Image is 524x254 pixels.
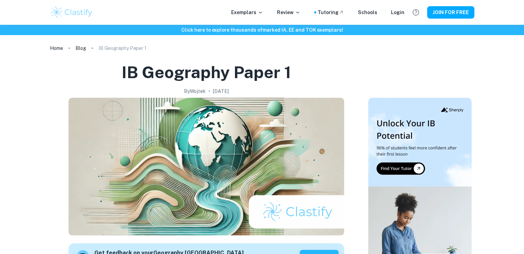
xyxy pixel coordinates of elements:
[213,87,229,95] h2: [DATE]
[184,87,206,95] h2: By Wojtek
[122,61,291,83] h1: IB Geography Paper 1
[358,9,377,16] a: Schools
[427,6,474,19] button: JOIN FOR FREE
[318,9,344,16] a: Tutoring
[277,9,300,16] p: Review
[410,7,422,18] button: Help and Feedback
[208,87,210,95] p: •
[391,9,404,16] a: Login
[75,43,86,53] a: Blog
[231,9,263,16] p: Exemplars
[1,26,523,34] h6: Click here to explore thousands of marked IA, EE and TOK exemplars !
[50,6,94,19] img: Clastify logo
[50,43,63,53] a: Home
[69,98,344,235] img: IB Geography Paper 1 cover image
[99,44,146,52] p: IB Geography Paper 1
